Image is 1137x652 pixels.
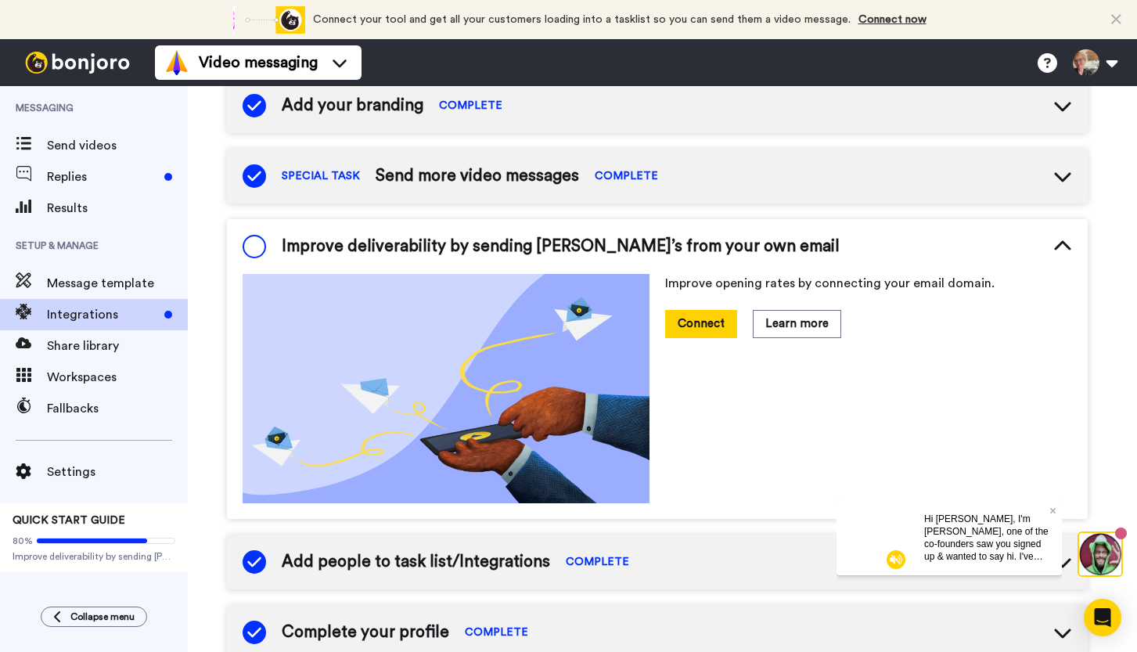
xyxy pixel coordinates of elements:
span: Results [47,199,188,218]
span: Add your branding [282,94,423,117]
span: Message template [47,274,188,293]
span: COMPLETE [439,98,502,113]
span: Improve deliverability by sending [PERSON_NAME]’s from your own email [282,235,840,258]
span: Fallbacks [47,399,188,418]
button: Connect [665,310,737,337]
span: COMPLETE [465,625,528,640]
button: Collapse menu [41,607,147,627]
span: Workspaces [47,368,188,387]
span: Send more video messages [376,164,579,188]
a: Connect now [858,14,927,25]
span: Settings [47,463,188,481]
span: Share library [47,337,188,355]
img: vm-color.svg [164,50,189,75]
img: dd6c8a9f1ed48e0e95fda52f1ebb0ebe.png [243,274,649,503]
div: animation [219,6,305,34]
span: COMPLETE [595,168,658,184]
span: Integrations [47,305,158,324]
button: Learn more [753,310,841,337]
span: Complete your profile [282,621,449,644]
p: Improve opening rates by connecting your email domain. [665,274,1072,293]
span: SPECIAL TASK [282,168,360,184]
span: Add people to task list/Integrations [282,550,550,574]
span: 80% [13,535,33,547]
span: QUICK START GUIDE [13,515,125,526]
img: 3183ab3e-59ed-45f6-af1c-10226f767056-1659068401.jpg [2,3,44,45]
span: Hi [PERSON_NAME], I'm [PERSON_NAME], one of the co-founders saw you signed up & wanted to say hi.... [88,13,212,149]
span: Send videos [47,136,188,155]
span: COMPLETE [566,554,629,570]
span: Replies [47,168,158,186]
span: Improve deliverability by sending [PERSON_NAME]’s from your own email [13,550,175,563]
div: Open Intercom Messenger [1084,599,1121,636]
img: mute-white.svg [50,50,69,69]
img: bj-logo-header-white.svg [19,52,136,74]
span: Connect your tool and get all your customers loading into a tasklist so you can send them a video... [313,14,851,25]
span: Collapse menu [70,611,135,623]
span: Video messaging [199,52,318,74]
